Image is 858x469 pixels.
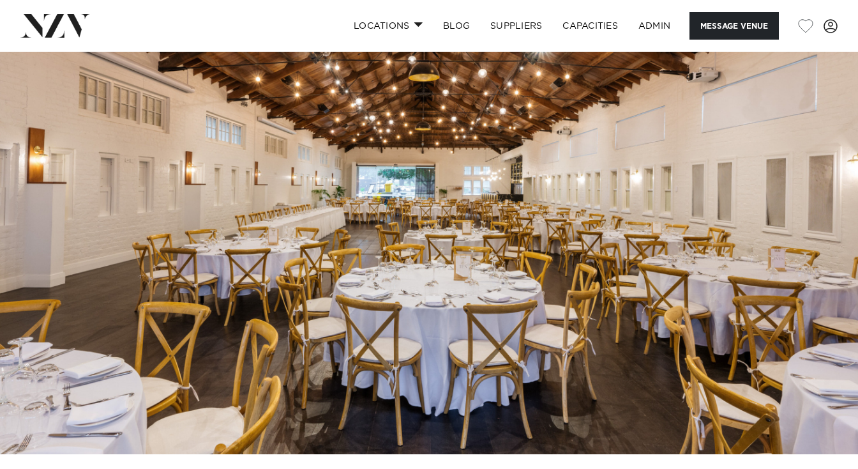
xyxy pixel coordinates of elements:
a: ADMIN [628,12,681,40]
a: Locations [343,12,433,40]
img: nzv-logo.png [20,14,90,37]
a: Capacities [552,12,628,40]
a: BLOG [433,12,480,40]
button: Message Venue [689,12,779,40]
a: SUPPLIERS [480,12,552,40]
